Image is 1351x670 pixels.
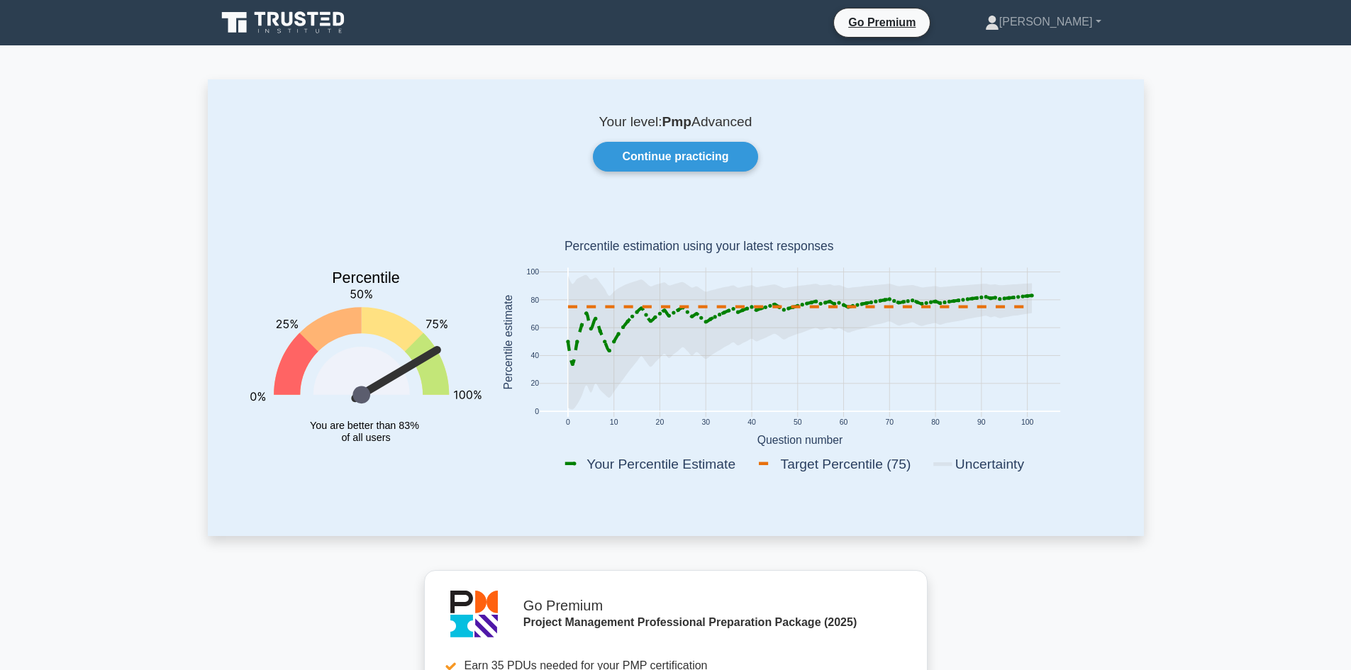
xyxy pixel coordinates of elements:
[951,8,1135,36] a: [PERSON_NAME]
[793,419,801,427] text: 50
[564,240,833,254] text: Percentile estimation using your latest responses
[662,114,691,129] b: Pmp
[701,419,710,427] text: 30
[757,434,843,446] text: Question number
[526,269,539,277] text: 100
[885,419,894,427] text: 70
[977,419,986,427] text: 90
[341,432,390,443] tspan: of all users
[310,420,419,431] tspan: You are better than 83%
[840,13,924,31] a: Go Premium
[501,295,513,390] text: Percentile estimate
[535,408,539,415] text: 0
[332,270,400,287] text: Percentile
[242,113,1110,130] p: Your level: Advanced
[609,419,618,427] text: 10
[530,296,539,304] text: 80
[747,419,756,427] text: 40
[530,324,539,332] text: 60
[565,419,569,427] text: 0
[530,380,539,388] text: 20
[839,419,847,427] text: 60
[530,352,539,360] text: 40
[1021,419,1033,427] text: 100
[931,419,940,427] text: 80
[655,419,664,427] text: 20
[593,142,757,172] a: Continue practicing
